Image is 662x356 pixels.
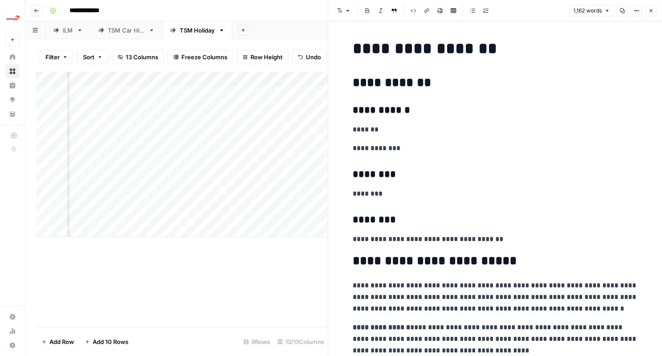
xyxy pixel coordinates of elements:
button: Freeze Columns [168,50,233,64]
div: TSM Holiday [180,26,215,35]
span: Sort [83,53,95,61]
a: Opportunities [5,93,20,107]
button: Add 10 Rows [79,335,134,349]
button: Help + Support [5,338,20,352]
span: Freeze Columns [181,53,227,61]
img: Ice Travel Group Logo [5,10,21,26]
button: 1,162 words [569,5,614,16]
button: Filter [40,50,74,64]
button: Sort [77,50,108,64]
button: Add Row [36,335,79,349]
span: Undo [306,53,321,61]
button: Undo [292,50,327,64]
button: 13 Columns [112,50,164,64]
div: 9 Rows [240,335,274,349]
span: Add Row [49,337,74,346]
span: 1,162 words [573,7,602,15]
div: TSM Car Hire [108,26,145,35]
span: Filter [45,53,60,61]
span: Row Height [251,53,283,61]
a: TSM Holiday [162,21,232,39]
button: Row Height [237,50,288,64]
a: Browse [5,64,20,78]
button: Workspace: Ice Travel Group [5,7,20,29]
a: Your Data [5,107,20,121]
div: ILM [63,26,73,35]
span: 13 Columns [126,53,158,61]
a: Usage [5,324,20,338]
a: ILM [45,21,90,39]
a: Insights [5,78,20,93]
a: TSM Car Hire [90,21,162,39]
span: Add 10 Rows [93,337,128,346]
a: Home [5,50,20,64]
div: 13/13 Columns [274,335,328,349]
a: Settings [5,310,20,324]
